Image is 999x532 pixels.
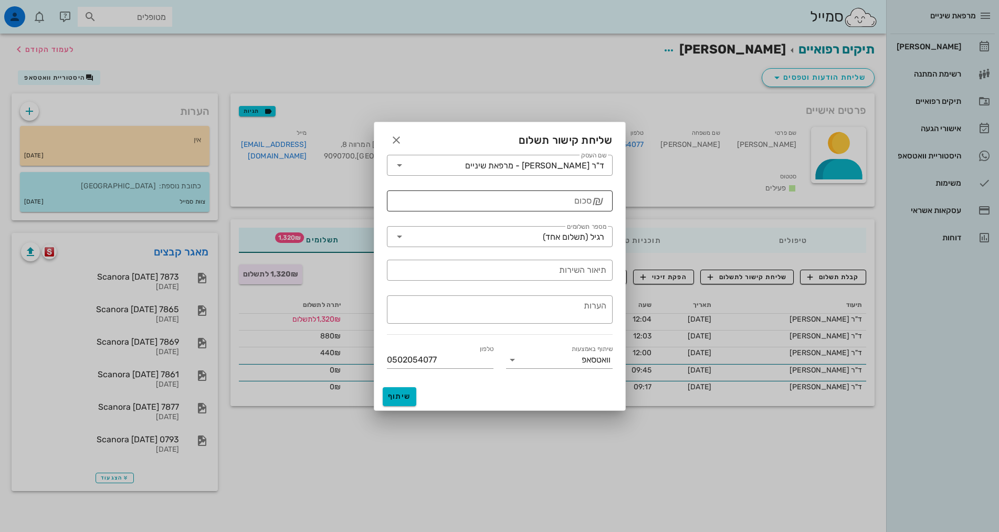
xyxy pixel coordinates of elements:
[387,392,412,401] span: שיתוף
[581,152,606,159] label: שם העסק
[383,387,416,406] button: שיתוף
[479,345,493,353] label: טלפון
[374,122,625,155] div: שליחת קישור תשלום
[465,161,604,171] div: ד"ר [PERSON_NAME] - מרפאת שיניים
[387,155,613,176] div: שם העסקד"ר [PERSON_NAME] - מרפאת שיניים
[567,223,606,231] label: מספר תשלומים
[387,226,613,247] div: מספר תשלומיםרגיל (תשלום אחד)
[543,232,604,242] div: רגיל (תשלום אחד)
[506,352,613,368] div: שיתוף באמצעותוואטסאפ
[582,355,611,365] div: וואטסאפ
[572,345,613,353] label: שיתוף באמצעות
[593,195,603,207] i: ₪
